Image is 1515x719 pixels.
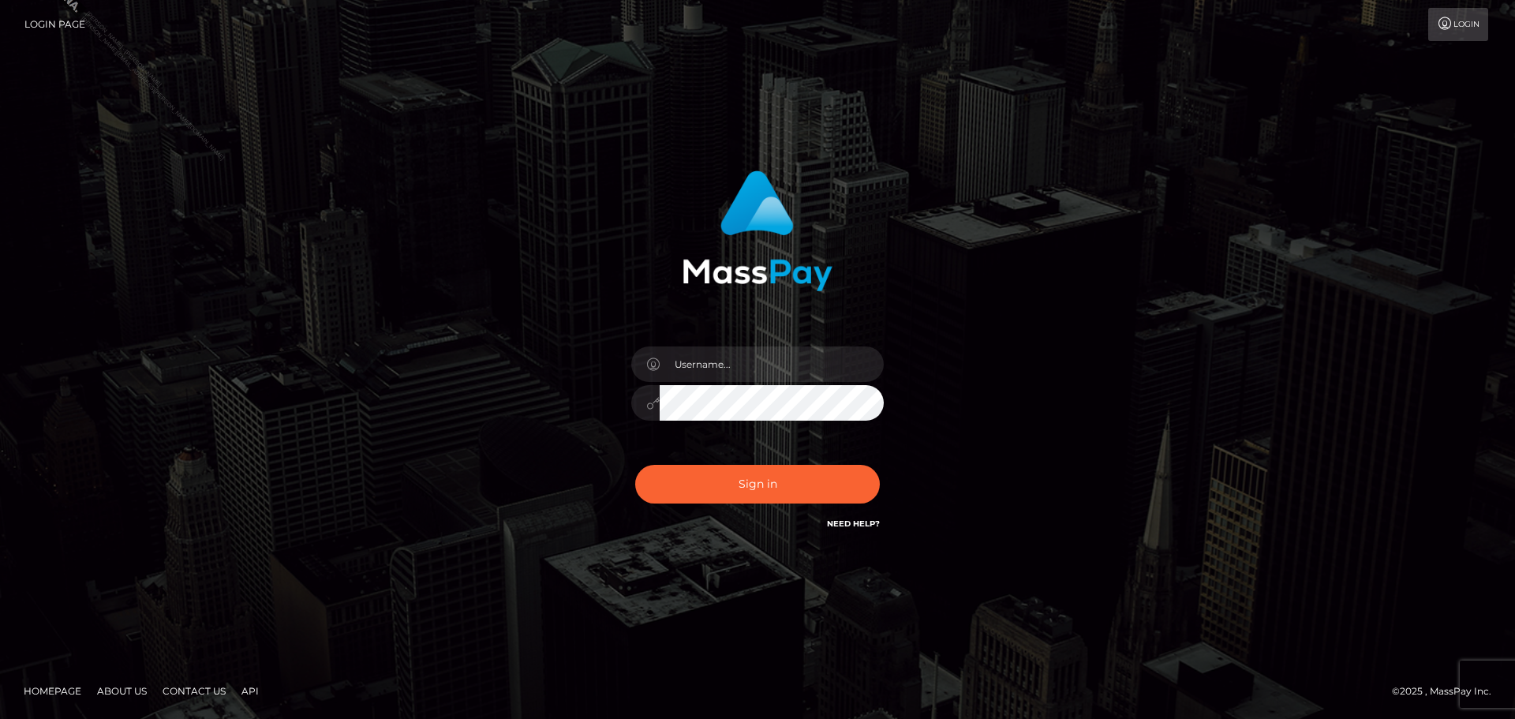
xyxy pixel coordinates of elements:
[235,679,265,703] a: API
[635,465,880,504] button: Sign in
[827,519,880,529] a: Need Help?
[24,8,85,41] a: Login Page
[660,346,884,382] input: Username...
[1392,683,1503,700] div: © 2025 , MassPay Inc.
[683,170,832,291] img: MassPay Login
[17,679,88,703] a: Homepage
[91,679,153,703] a: About Us
[1428,8,1488,41] a: Login
[156,679,232,703] a: Contact Us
